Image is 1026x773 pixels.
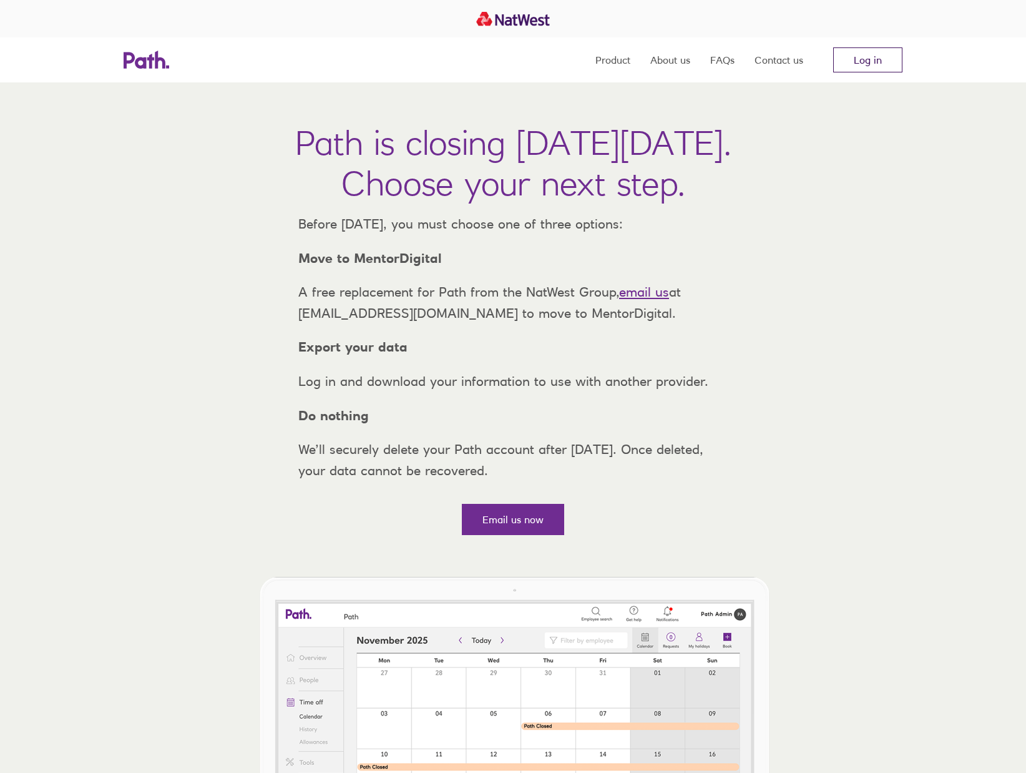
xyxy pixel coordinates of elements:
a: FAQs [710,37,735,82]
p: A free replacement for Path from the NatWest Group, at [EMAIL_ADDRESS][DOMAIN_NAME] to move to Me... [288,282,738,323]
a: email us [619,284,669,300]
a: Product [595,37,630,82]
a: Contact us [755,37,803,82]
a: Email us now [462,504,564,535]
strong: Export your data [298,339,408,355]
a: Log in [833,47,902,72]
p: Log in and download your information to use with another provider. [288,371,738,392]
p: Before [DATE], you must choose one of three options: [288,214,738,235]
p: We’ll securely delete your Path account after [DATE]. Once deleted, your data cannot be recovered. [288,439,738,481]
strong: Do nothing [298,408,369,423]
strong: Move to MentorDigital [298,250,442,266]
a: About us [650,37,690,82]
h1: Path is closing [DATE][DATE]. Choose your next step. [295,122,731,204]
